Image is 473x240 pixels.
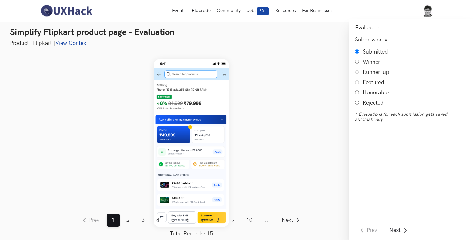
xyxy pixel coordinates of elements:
[389,228,401,233] span: Next
[181,214,195,227] a: Page 6
[363,79,384,86] label: Featured
[257,7,269,15] span: 50+
[196,214,210,227] a: Page 7
[277,214,305,227] a: Go to next page
[241,214,258,227] a: Page 10
[121,214,135,227] a: Page 2
[384,224,413,237] a: Go to next submission
[355,36,467,43] h6: Submission #1
[260,214,275,227] span: ...
[137,214,150,227] a: Page 3
[167,214,180,227] a: Page 5
[282,217,294,223] span: Next
[10,27,463,38] h3: Simplify Flipkart product page - Evaluation
[363,49,388,55] label: Submitted
[363,59,380,65] label: Winner
[107,214,120,227] a: Page 1
[10,39,463,47] p: Product: Flipkart |
[77,230,305,237] label: Total Records: 15
[355,224,412,237] nav: Drawer Pagination
[355,24,467,31] h6: Evaluation
[154,59,229,227] img: Submission Image
[39,4,94,17] img: UXHack-logo.png
[151,214,165,227] a: Page 4
[363,69,389,75] label: Runner-up
[363,89,389,96] label: Honorable
[77,214,305,237] nav: Pagination
[363,100,384,106] label: Rejected
[226,214,240,227] a: Page 9
[211,214,225,227] a: Page 8
[355,112,467,122] label: * Evaluations for each submission gets saved automatically
[421,4,434,17] img: Your profile pic
[55,40,88,46] a: View Context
